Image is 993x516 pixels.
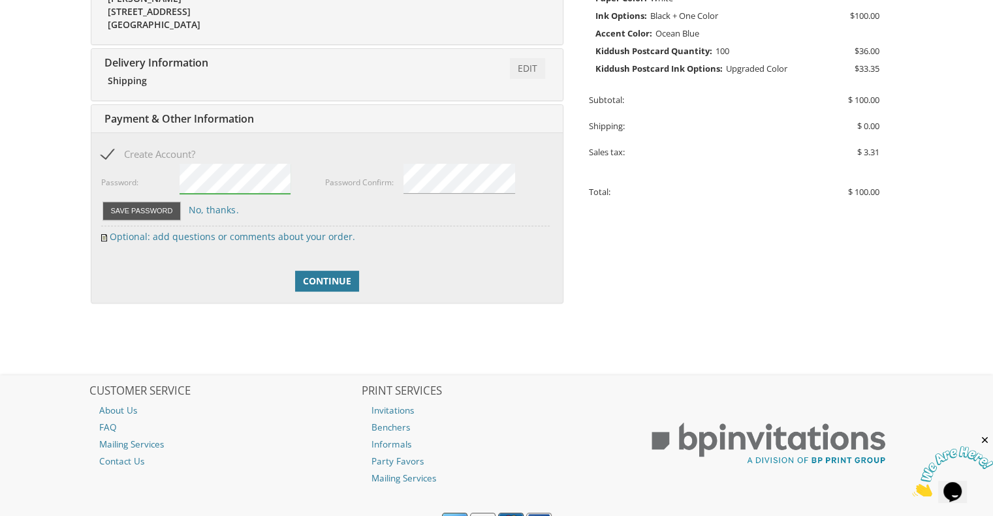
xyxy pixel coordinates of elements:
[857,120,879,132] span: $ 0.00
[362,402,632,419] a: Invitations
[589,94,624,106] span: Subtotal:
[726,63,787,74] span: Upgraded Color
[854,60,879,77] span: $33.35
[595,25,652,42] span: Accent Color:
[589,120,625,132] span: Shipping:
[110,230,355,243] a: Optional: add questions or comments about your order.
[362,436,632,453] a: Informals
[325,177,394,188] label: Password Confirm:
[101,234,107,241] img: Edit
[89,436,360,453] a: Mailing Services
[595,7,647,24] span: Ink Options:
[295,271,359,292] a: Continue
[108,74,334,87] div: Shipping
[101,177,138,188] label: Password:
[510,58,545,79] a: Edit
[716,45,729,57] span: 100
[362,385,632,398] h2: PRINT SERVICES
[89,385,360,398] h2: CUSTOMER SERVICE
[189,204,238,216] a: No, thanks.
[589,186,610,198] span: Total:
[101,55,208,70] span: Delivery Information
[89,453,360,470] a: Contact Us
[847,186,879,198] span: $ 100.00
[89,419,360,436] a: FAQ
[912,434,993,496] iframe: chat widget
[849,7,879,24] span: $100.00
[847,94,879,106] span: $ 100.00
[650,10,718,22] span: Black + One Color
[633,411,904,476] img: BP Print Group
[89,402,360,419] a: About Us
[589,146,625,158] span: Sales tax:
[854,42,879,59] span: $36.00
[362,419,632,436] a: Benchers
[303,275,351,288] span: Continue
[101,112,254,126] span: Payment & Other Information
[101,146,195,162] span: Create Account?
[595,42,712,59] span: Kiddush Postcard Quantity:
[362,470,632,487] a: Mailing Services
[102,202,181,220] button: Save Password
[655,27,699,39] span: Ocean Blue
[362,453,632,470] a: Party Favors
[595,60,723,77] span: Kiddush Postcard Ink Options:
[857,146,879,158] span: $ 3.31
